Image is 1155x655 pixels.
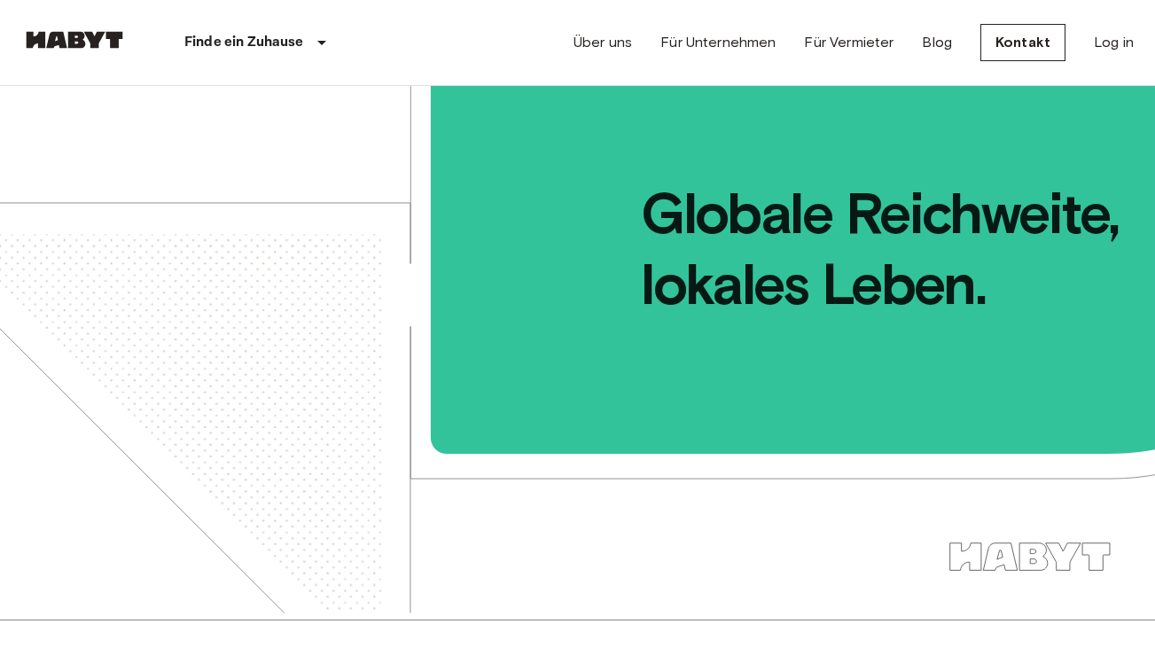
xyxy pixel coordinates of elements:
[184,32,304,53] p: Finde ein Zuhause
[660,32,776,53] a: Für Unternehmen
[433,86,1155,320] span: Globale Reichweite, lokales Leben.
[21,31,128,49] img: Habyt
[1094,32,1134,53] a: Log in
[574,32,632,53] a: Über uns
[922,32,952,53] a: Blog
[804,32,894,53] a: Für Vermieter
[980,24,1065,61] a: Kontakt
